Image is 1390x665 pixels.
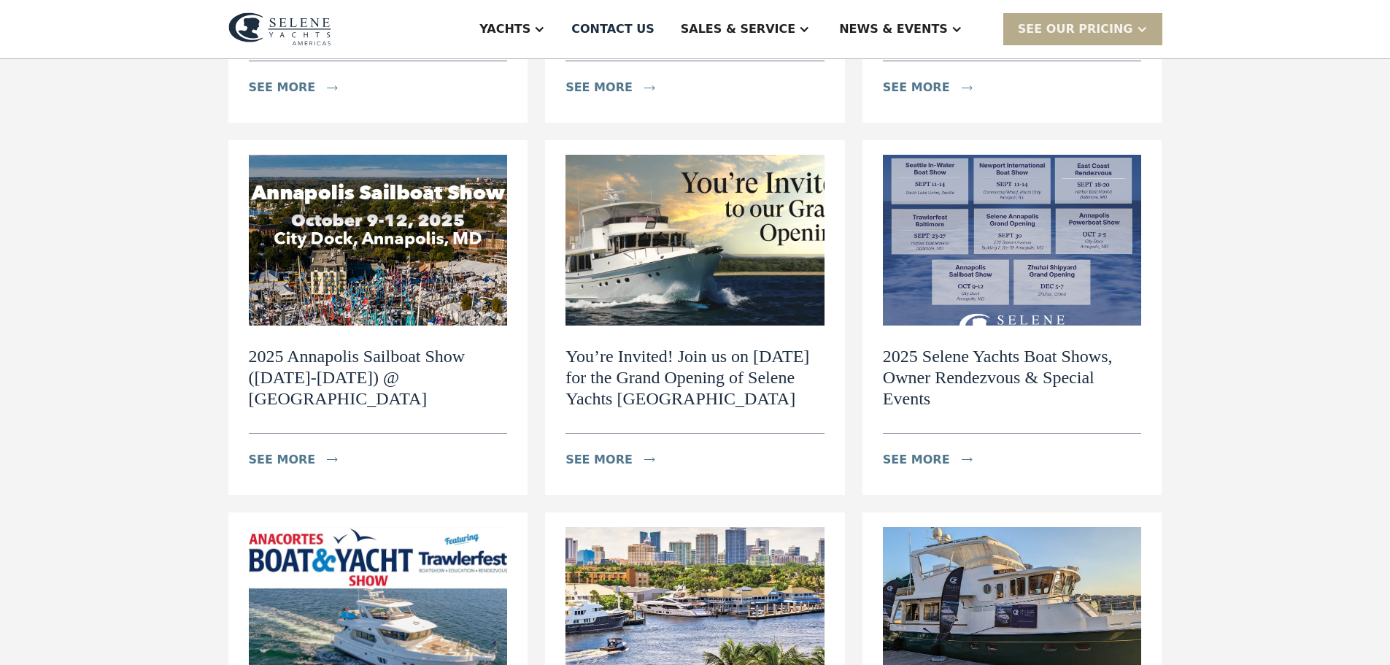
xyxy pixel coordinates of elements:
[962,85,973,91] img: icon
[644,457,655,462] img: icon
[565,451,633,469] div: see more
[1003,13,1162,45] div: SEE Our Pricing
[249,79,316,96] div: see more
[862,140,1162,494] a: 2025 Selene Yachts Boat Shows, Owner Rendezvous & Special Eventssee moreicon
[883,79,950,96] div: see more
[571,20,655,38] div: Contact US
[327,457,338,462] img: icon
[249,451,316,469] div: see more
[228,12,331,46] img: logo
[681,20,795,38] div: Sales & Service
[839,20,948,38] div: News & EVENTS
[1018,20,1133,38] div: SEE Our Pricing
[565,79,633,96] div: see more
[644,85,655,91] img: icon
[327,85,338,91] img: icon
[565,346,825,409] h2: You’re Invited! Join us on [DATE] for the Grand Opening of Selene Yachts [GEOGRAPHIC_DATA]
[545,140,845,494] a: You’re Invited! Join us on [DATE] for the Grand Opening of Selene Yachts [GEOGRAPHIC_DATA]see mor...
[883,451,950,469] div: see more
[228,140,528,494] a: 2025 Annapolis Sailboat Show ([DATE]-[DATE]) @ [GEOGRAPHIC_DATA]see moreicon
[249,346,508,409] h2: 2025 Annapolis Sailboat Show ([DATE]-[DATE]) @ [GEOGRAPHIC_DATA]
[479,20,530,38] div: Yachts
[883,346,1142,409] h2: 2025 Selene Yachts Boat Shows, Owner Rendezvous & Special Events
[962,457,973,462] img: icon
